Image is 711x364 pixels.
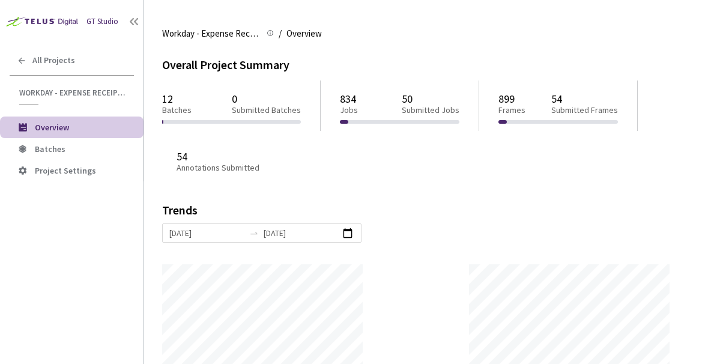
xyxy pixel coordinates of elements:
[35,144,65,154] span: Batches
[402,105,459,115] p: Submitted Jobs
[340,93,358,105] p: 834
[35,122,69,133] span: Overview
[177,163,306,173] p: Annotations Submitted
[286,26,322,41] span: Overview
[32,55,75,65] span: All Projects
[177,150,306,163] p: 54
[19,88,127,98] span: Workday - Expense Receipt Extraction
[35,165,96,176] span: Project Settings
[249,228,259,238] span: swap-right
[162,204,676,223] div: Trends
[249,228,259,238] span: to
[498,93,525,105] p: 899
[551,105,618,115] p: Submitted Frames
[279,26,282,41] li: /
[340,105,358,115] p: Jobs
[551,93,618,105] p: 54
[232,93,301,105] p: 0
[162,93,192,105] p: 12
[169,226,244,240] input: Start date
[162,56,693,74] div: Overall Project Summary
[402,93,459,105] p: 50
[232,105,301,115] p: Submitted Batches
[264,226,339,240] input: End date
[162,26,259,41] span: Workday - Expense Receipt Extraction
[86,16,118,28] div: GT Studio
[162,105,192,115] p: Batches
[498,105,525,115] p: Frames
